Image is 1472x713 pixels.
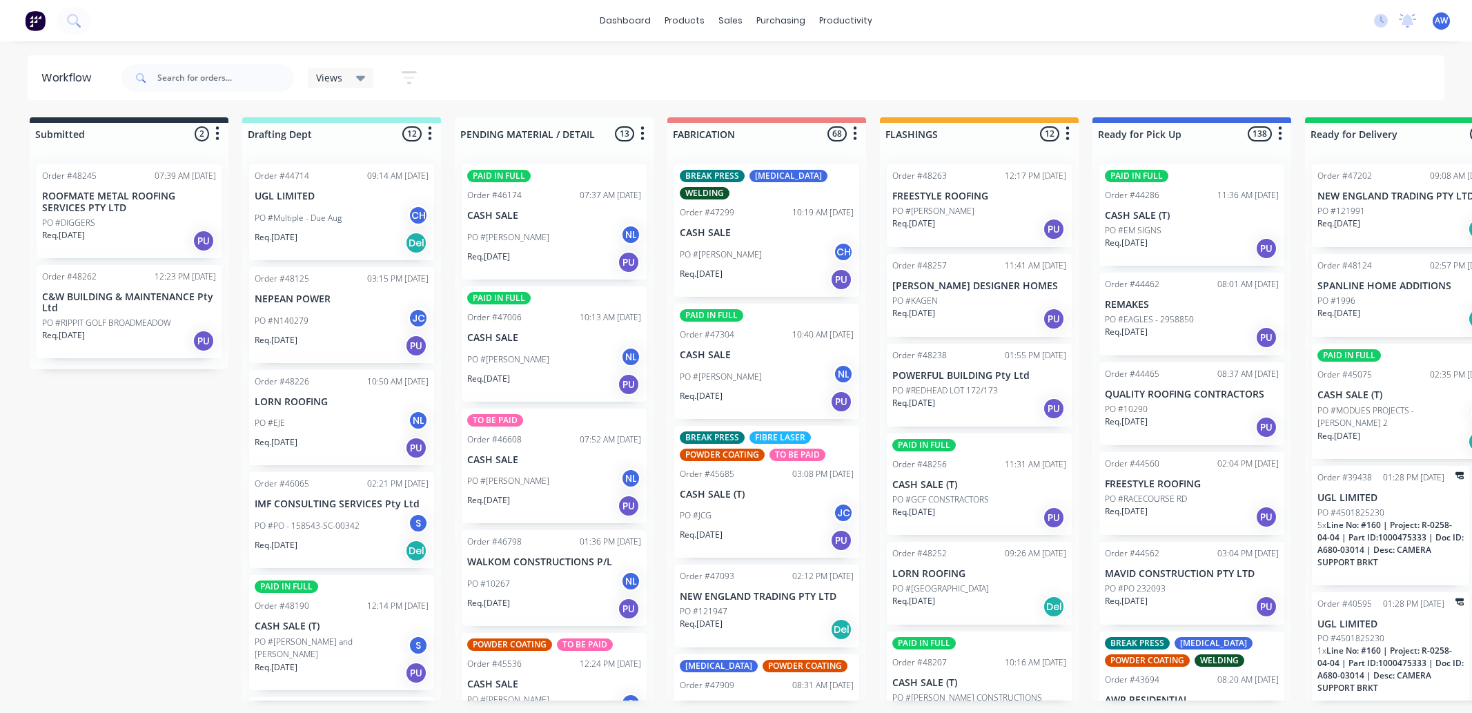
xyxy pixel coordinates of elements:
[680,206,734,219] div: Order #47299
[467,454,641,466] p: CASH SALE
[1043,218,1065,240] div: PU
[25,10,46,31] img: Factory
[193,330,215,352] div: PU
[680,618,723,630] p: Req. [DATE]
[1005,170,1066,182] div: 12:17 PM [DATE]
[255,191,429,202] p: UGL LIMITED
[1105,416,1148,428] p: Req. [DATE]
[680,227,854,239] p: CASH SALE
[1105,278,1159,291] div: Order #44462
[467,292,531,304] div: PAID IN FULL
[255,661,297,674] p: Req. [DATE]
[1043,398,1065,420] div: PU
[892,595,935,607] p: Req. [DATE]
[1105,654,1190,667] div: POWDER COATING
[1317,170,1372,182] div: Order #47202
[887,344,1072,427] div: Order #4823801:55 PM [DATE]POWERFUL BUILDING Pty LtdPO #REDHEAD LOT 172/173Req.[DATE]PU
[1255,326,1277,349] div: PU
[892,677,1066,689] p: CASH SALE (T)
[674,565,859,647] div: Order #4709302:12 PM [DATE]NEW ENGLAND TRADING PTY LTDPO #121947Req.[DATE]Del
[467,578,510,590] p: PO #10267
[1105,694,1279,706] p: AWR RESIDENTIAL
[1317,205,1365,217] p: PO #121991
[892,384,998,397] p: PO #REDHEAD LOT 172/173
[255,293,429,305] p: NEPEAN POWER
[1005,458,1066,471] div: 11:31 AM [DATE]
[405,540,427,562] div: Del
[1105,674,1159,686] div: Order #43694
[792,570,854,583] div: 02:12 PM [DATE]
[680,468,734,480] div: Order #45685
[620,571,641,592] div: NL
[1217,674,1279,686] div: 08:20 AM [DATE]
[467,353,549,366] p: PO #[PERSON_NAME]
[892,583,989,595] p: PO #[GEOGRAPHIC_DATA]
[830,268,852,291] div: PU
[892,397,935,409] p: Req. [DATE]
[462,286,647,402] div: PAID IN FULLOrder #4700610:13 AM [DATE]CASH SALEPO #[PERSON_NAME]NLReq.[DATE]PU
[620,346,641,367] div: NL
[255,212,342,224] p: PO #Multiple - Due Aug
[467,536,522,548] div: Order #46798
[1105,313,1194,326] p: PO #EAGLES - 2958850
[1043,596,1065,618] div: Del
[1105,368,1159,380] div: Order #44465
[1217,278,1279,291] div: 08:01 AM [DATE]
[620,224,641,245] div: NL
[1043,308,1065,330] div: PU
[1043,507,1065,529] div: PU
[1317,369,1372,381] div: Order #45075
[680,570,734,583] div: Order #47093
[467,231,549,244] p: PO #[PERSON_NAME]
[680,700,854,712] p: BFI FIRE PTY LTD
[1317,645,1464,694] span: Line No: #160 | Project: R-0258-04-04 | Part ID:1000475333 | Doc ID: A680-03014 | Desc: CAMERA SU...
[830,618,852,641] div: Del
[255,621,429,632] p: CASH SALE (T)
[249,575,434,690] div: PAID IN FULLOrder #4819012:14 PM [DATE]CASH SALE (T)PO #[PERSON_NAME] and [PERSON_NAME]SReq.[DATE]PU
[255,436,297,449] p: Req. [DATE]
[680,390,723,402] p: Req. [DATE]
[367,273,429,285] div: 03:15 PM [DATE]
[1383,471,1444,484] div: 01:28 PM [DATE]
[580,311,641,324] div: 10:13 AM [DATE]
[833,364,854,384] div: NL
[892,494,989,506] p: PO #GCF CONSTRACTORS
[1175,637,1253,649] div: [MEDICAL_DATA]
[680,605,727,618] p: PO #121947
[1005,656,1066,669] div: 10:16 AM [DATE]
[1105,389,1279,400] p: QUALITY ROOFING CONTRACTORS
[467,189,522,202] div: Order #46174
[408,205,429,226] div: CH
[680,309,743,322] div: PAID IN FULL
[680,591,854,603] p: NEW ENGLAND TRADING PTY LTD
[1105,326,1148,338] p: Req. [DATE]
[42,170,97,182] div: Order #48245
[892,191,1066,202] p: FREESTYLE ROOFING
[1317,519,1464,568] span: Line No: #160 | Project: R-0258-04-04 | Part ID:1000475333 | Doc ID: A680-03014 | Desc: CAMERA SU...
[749,170,827,182] div: [MEDICAL_DATA]
[467,332,641,344] p: CASH SALE
[1255,596,1277,618] div: PU
[467,311,522,324] div: Order #47006
[680,660,758,672] div: [MEDICAL_DATA]
[467,210,641,222] p: CASH SALE
[1317,618,1464,630] p: UGL LIMITED
[255,273,309,285] div: Order #48125
[467,414,523,427] div: TO BE PAID
[1005,547,1066,560] div: 09:26 AM [DATE]
[405,662,427,684] div: PU
[255,396,429,408] p: LORN ROOFING
[892,280,1066,292] p: [PERSON_NAME] DESIGNER HOMES
[467,678,641,690] p: CASH SALE
[467,658,522,670] div: Order #45536
[1195,654,1244,667] div: WELDING
[1105,583,1166,595] p: PO #PO 232093
[680,509,712,522] p: PO #JCG
[680,371,762,383] p: PO #[PERSON_NAME]
[1255,416,1277,438] div: PU
[193,230,215,252] div: PU
[249,370,434,466] div: Order #4822610:50 AM [DATE]LORN ROOFINGPO #EJENLReq.[DATE]PU
[892,479,1066,491] p: CASH SALE (T)
[467,251,510,263] p: Req. [DATE]
[680,431,745,444] div: BREAK PRESS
